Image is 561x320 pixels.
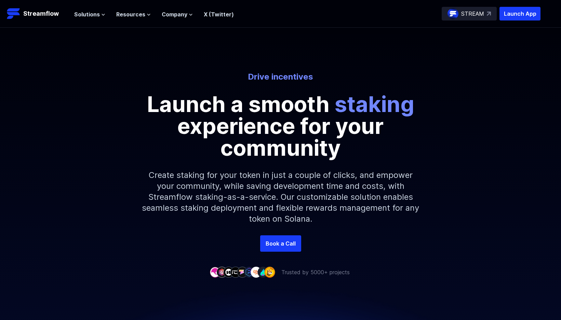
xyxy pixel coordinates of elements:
img: company-2 [216,267,227,277]
p: Create staking for your token in just a couple of clicks, and empower your community, while savin... [134,159,428,235]
span: Company [162,10,187,18]
button: Resources [116,10,151,18]
button: Company [162,10,193,18]
a: STREAM [442,7,497,20]
p: Trusted by 5000+ projects [281,268,350,276]
img: company-8 [257,267,268,277]
a: Streamflow [7,7,67,20]
p: Drive incentives [91,71,470,82]
img: top-right-arrow.svg [487,12,491,16]
span: Resources [116,10,145,18]
button: Solutions [74,10,105,18]
img: company-3 [223,267,234,277]
a: Book a Call [260,235,301,252]
p: Launch a smooth experience for your community [127,93,435,159]
span: Solutions [74,10,100,18]
img: streamflow-logo-circle.png [448,8,458,19]
img: company-5 [237,267,248,277]
img: company-1 [210,267,221,277]
p: STREAM [461,10,484,18]
img: company-7 [251,267,262,277]
button: Launch App [499,7,540,20]
a: X (Twitter) [204,11,234,18]
img: company-6 [244,267,255,277]
p: Streamflow [23,9,59,18]
img: Streamflow Logo [7,7,21,20]
span: staking [335,91,414,117]
img: company-9 [264,267,275,277]
img: company-4 [230,267,241,277]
